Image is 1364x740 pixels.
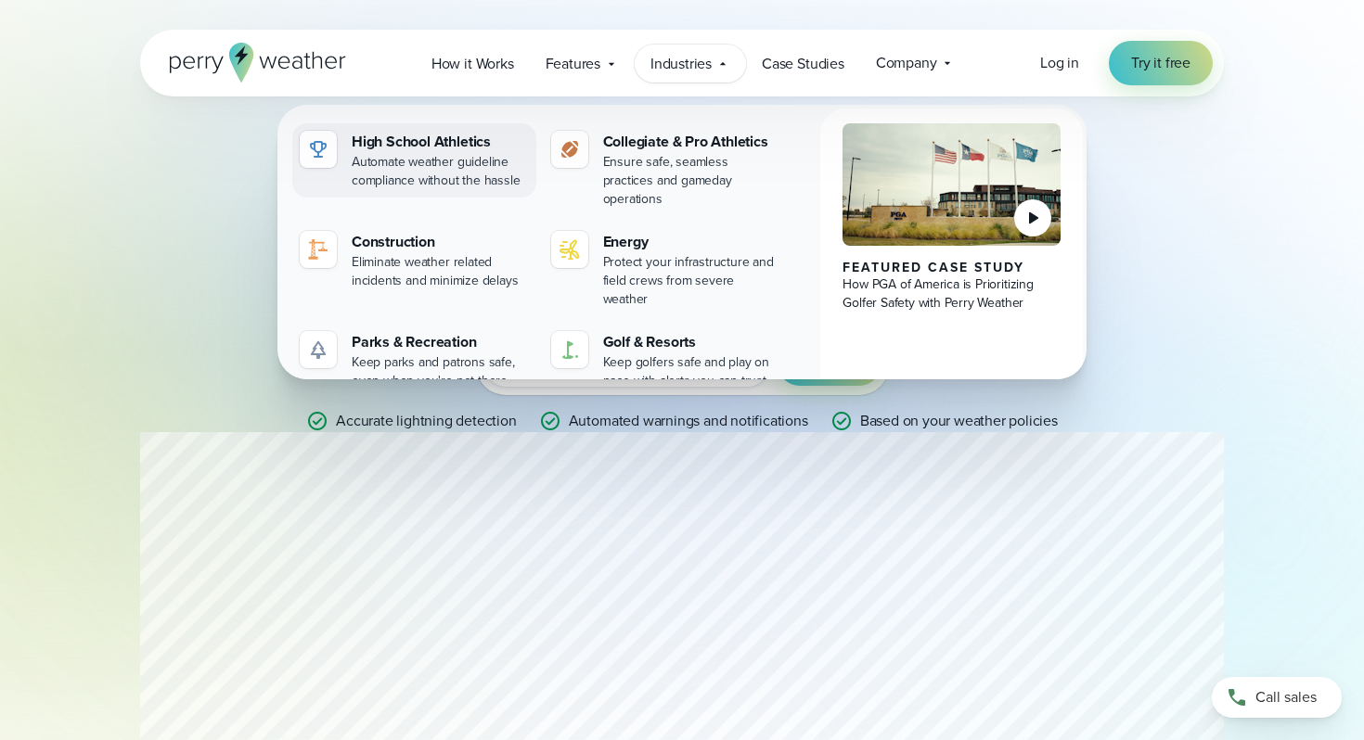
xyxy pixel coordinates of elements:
a: How it Works [416,45,530,83]
a: High School Athletics Automate weather guideline compliance without the hassle [292,123,536,198]
span: How it Works [431,53,514,75]
div: Keep golfers safe and play on pace with alerts you can trust [603,353,780,390]
span: Try it free [1131,52,1190,74]
span: Case Studies [762,53,844,75]
h1: Lightning detection system [560,82,804,96]
a: Collegiate & Pro Athletics Ensure safe, seamless practices and gameday operations [544,123,788,216]
a: Case Studies [746,45,860,83]
div: Featured Case Study [843,261,1061,275]
div: Keep parks and patrons safe, even when you're not there [352,353,529,390]
a: Energy Protect your infrastructure and field crews from severe weather [544,223,788,316]
span: Company [876,52,937,74]
div: Collegiate & Pro Athletics [603,131,780,153]
a: Construction Eliminate weather related incidents and minimize delays [292,223,536,298]
span: Features [546,53,600,75]
div: Automate weather guideline compliance without the hassle [352,153,529,190]
img: highschool-icon.svg [307,138,329,160]
a: Try it free [1109,41,1213,85]
img: noun-crane-7630938-1@2x.svg [307,238,329,261]
p: Accurate lightning detection [336,410,517,432]
a: Log in [1040,52,1079,74]
p: Based on your weather policies [860,410,1058,432]
span: Industries [650,53,712,75]
a: Golf & Resorts Keep golfers safe and play on pace with alerts you can trust [544,324,788,398]
img: energy-icon@2x-1.svg [559,238,581,261]
a: Call sales [1212,677,1342,718]
img: parks-icon-grey.svg [307,338,329,361]
div: Construction [352,231,529,253]
img: PGA of America, Frisco Campus [843,123,1061,246]
div: Ensure safe, seamless practices and gameday operations [603,153,780,209]
span: Call sales [1255,686,1317,708]
div: Protect your infrastructure and field crews from severe weather [603,253,780,309]
div: Energy [603,231,780,253]
img: proathletics-icon@2x-1.svg [559,138,581,160]
a: PGA of America, Frisco Campus Featured Case Study How PGA of America is Prioritizing Golfer Safet... [820,108,1083,413]
div: Golf & Resorts [603,331,780,353]
span: Log in [1040,52,1079,73]
div: High School Athletics [352,131,529,153]
div: How PGA of America is Prioritizing Golfer Safety with Perry Weather [843,275,1061,313]
img: golf-iconV2.svg [559,338,581,361]
a: Parks & Recreation Keep parks and patrons safe, even when you're not there [292,324,536,398]
div: Eliminate weather related incidents and minimize delays [352,253,529,290]
p: Automated warnings and notifications [569,410,808,432]
div: Parks & Recreation [352,331,529,353]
